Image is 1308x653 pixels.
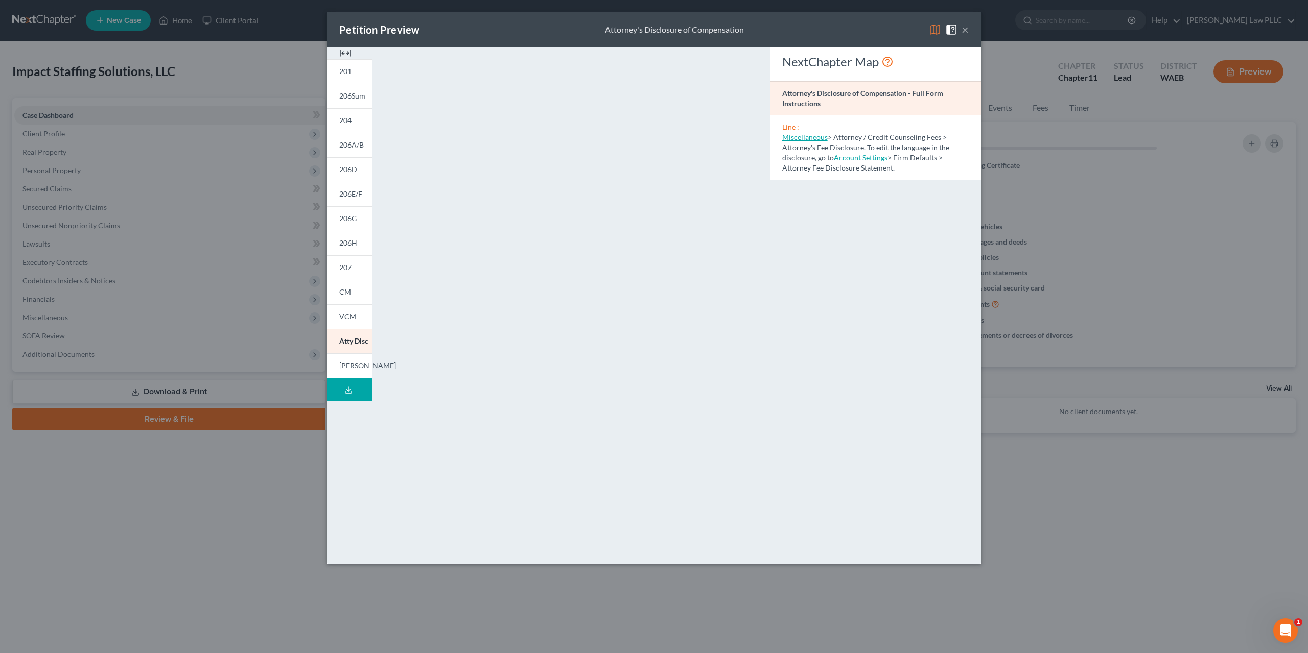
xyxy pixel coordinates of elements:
span: 206H [339,238,357,247]
span: 207 [339,263,352,272]
span: 206G [339,214,357,223]
span: 206E/F [339,189,362,198]
a: 206A/B [327,133,372,157]
iframe: <object ng-attr-data='[URL][DOMAIN_NAME]' type='application/pdf' width='100%' height='975px'></ob... [390,55,751,553]
span: CM [339,287,351,296]
strong: Attorney's Disclosure of Compensation - Full Form Instructions [782,89,943,108]
a: CM [327,280,372,304]
a: 204 [327,108,372,133]
div: NextChapter Map [782,54,969,70]
a: 207 [327,255,372,280]
a: 206G [327,206,372,231]
iframe: Intercom live chat [1273,618,1298,643]
span: > Attorney / Credit Counseling Fees > Attorney's Fee Disclosure. To edit the language in the disc... [782,133,949,162]
img: help-close-5ba153eb36485ed6c1ea00a893f15db1cb9b99d6cae46e1a8edb6c62d00a1a76.svg [945,23,957,36]
a: Miscellaneous [782,133,828,141]
button: × [962,23,969,36]
a: 206Sum [327,84,372,108]
a: VCM [327,304,372,329]
div: Petition Preview [339,22,419,37]
a: 201 [327,59,372,84]
a: [PERSON_NAME] [327,353,372,378]
span: Atty Disc [339,336,368,345]
a: Atty Disc [327,329,372,353]
a: 206H [327,231,372,255]
a: Account Settings [834,153,887,162]
span: VCM [339,312,356,321]
span: [PERSON_NAME] [339,361,396,370]
a: 206E/F [327,182,372,206]
span: 204 [339,116,352,125]
span: > Firm Defaults > Attorney Fee Disclosure Statement. [782,153,943,172]
div: Attorney's Disclosure of Compensation [605,24,744,36]
span: Line : [782,123,799,131]
span: 201 [339,67,352,76]
a: 206D [327,157,372,182]
img: expand-e0f6d898513216a626fdd78e52531dac95497ffd26381d4c15ee2fc46db09dca.svg [339,47,352,59]
span: 1 [1294,618,1302,626]
span: 206A/B [339,140,364,149]
span: 206Sum [339,91,365,100]
img: map-eea8200ae884c6f1103ae1953ef3d486a96c86aabb227e865a55264e3737af1f.svg [929,23,941,36]
span: 206D [339,165,357,174]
